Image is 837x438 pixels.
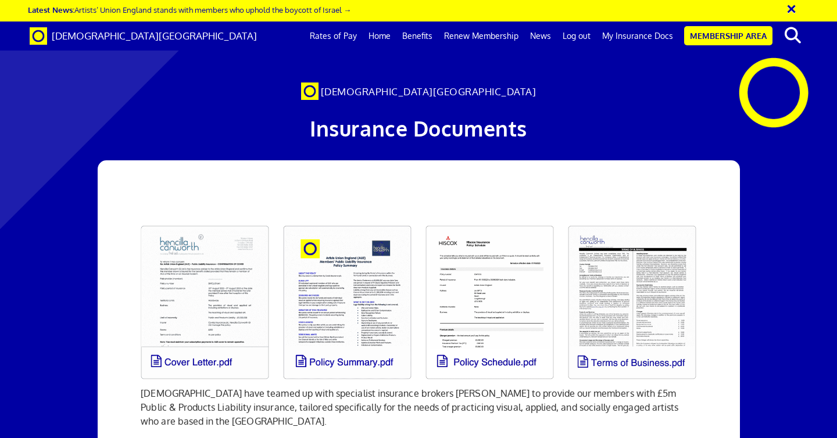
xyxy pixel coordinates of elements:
strong: Latest News: [28,5,74,15]
p: [DEMOGRAPHIC_DATA] have teamed up with specialist insurance brokers [PERSON_NAME] to provide our ... [141,386,696,428]
span: Insurance Documents [310,115,527,141]
a: Membership Area [684,26,772,45]
a: Renew Membership [438,21,524,51]
a: Latest News:Artists’ Union England stands with members who uphold the boycott of Israel → [28,5,351,15]
a: My Insurance Docs [596,21,679,51]
a: Brand [DEMOGRAPHIC_DATA][GEOGRAPHIC_DATA] [21,21,266,51]
a: Benefits [396,21,438,51]
a: Rates of Pay [304,21,363,51]
a: Log out [557,21,596,51]
span: [DEMOGRAPHIC_DATA][GEOGRAPHIC_DATA] [52,30,257,42]
button: search [775,23,810,48]
a: News [524,21,557,51]
span: [DEMOGRAPHIC_DATA][GEOGRAPHIC_DATA] [321,85,536,98]
a: Home [363,21,396,51]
